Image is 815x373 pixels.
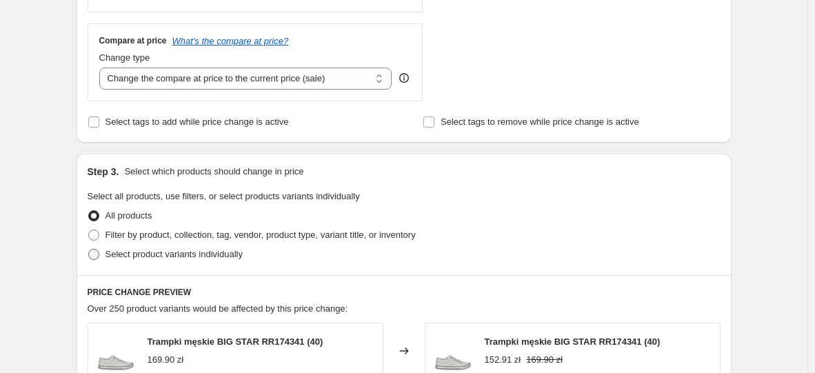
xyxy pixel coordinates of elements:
[99,52,150,63] span: Change type
[88,287,721,298] h6: PRICE CHANGE PREVIEW
[124,165,303,179] p: Select which products should change in price
[105,117,289,127] span: Select tags to add while price change is active
[88,191,360,201] span: Select all products, use filters, or select products variants individually
[397,71,411,85] div: help
[148,336,323,347] span: Trampki męskie BIG STAR RR174341 (40)
[105,210,152,221] span: All products
[88,165,119,179] h2: Step 3.
[105,249,243,259] span: Select product variants individually
[148,353,184,367] div: 169.90 zł
[441,117,639,127] span: Select tags to remove while price change is active
[485,353,521,367] div: 152.91 zł
[105,230,416,240] span: Filter by product, collection, tag, vendor, product type, variant title, or inventory
[99,35,167,46] h3: Compare at price
[485,336,661,347] span: Trampki męskie BIG STAR RR174341 (40)
[95,330,137,372] img: 52645_80x.jpg
[88,303,348,314] span: Over 250 product variants would be affected by this price change:
[526,353,563,367] strike: 169.90 zł
[172,36,289,46] button: What's the compare at price?
[432,330,474,372] img: 52645_80x.jpg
